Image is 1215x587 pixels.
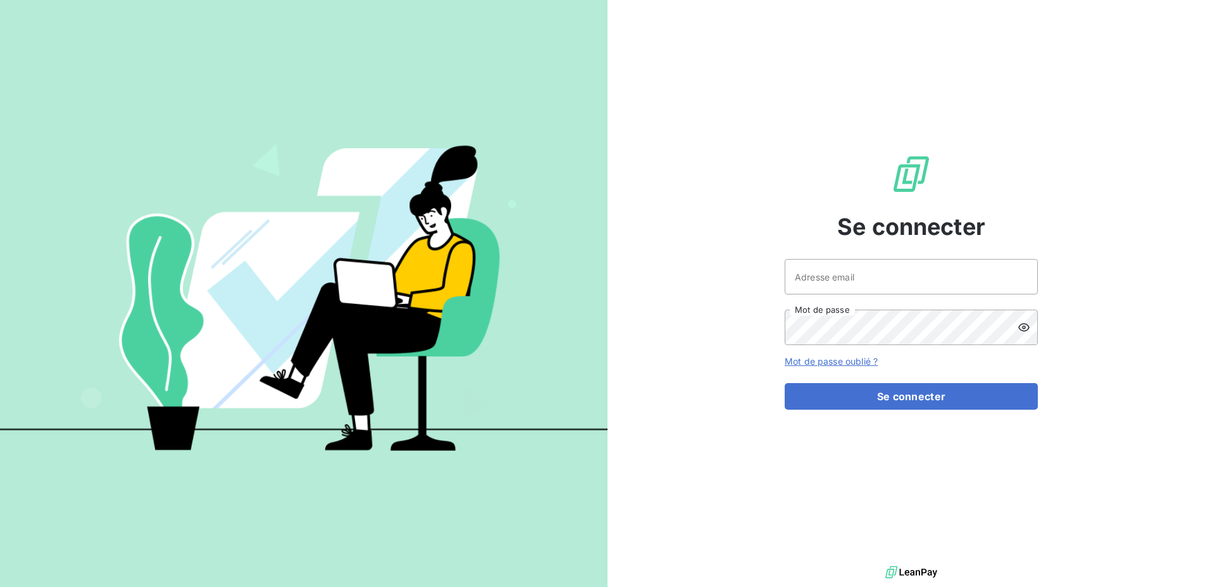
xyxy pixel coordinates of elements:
[885,563,937,582] img: logo
[785,383,1038,410] button: Se connecter
[785,259,1038,294] input: placeholder
[785,356,878,367] a: Mot de passe oublié ?
[837,210,985,244] span: Se connecter
[891,154,931,194] img: Logo LeanPay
